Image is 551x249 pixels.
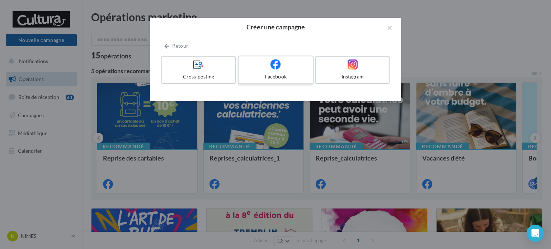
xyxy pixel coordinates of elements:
[161,42,191,50] button: Retour
[241,73,310,80] div: Facebook
[527,225,544,242] div: Open Intercom Messenger
[161,24,390,30] h2: Créer une campagne
[319,73,386,80] div: Instagram
[165,73,232,80] div: Cross-posting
